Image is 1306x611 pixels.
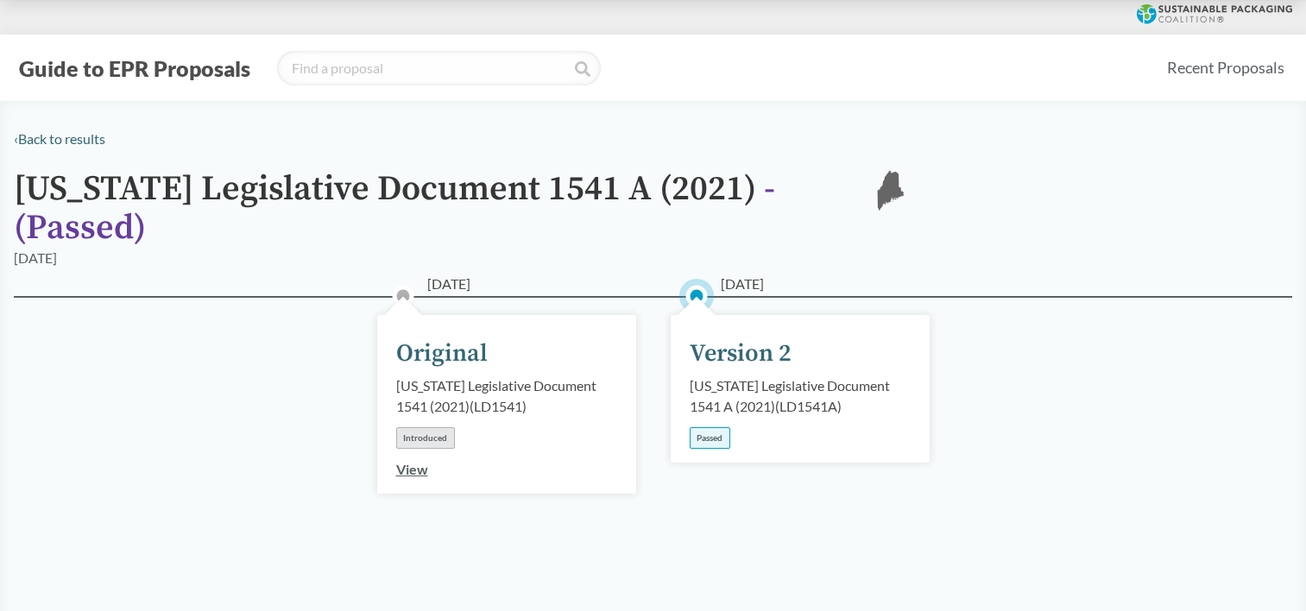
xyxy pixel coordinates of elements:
div: Passed [690,427,730,449]
h1: [US_STATE] Legislative Document 1541 A (2021) [14,170,842,248]
div: [US_STATE] Legislative Document 1541 A (2021) ( LD1541A ) [690,375,911,417]
a: Recent Proposals [1159,48,1292,87]
button: Guide to EPR Proposals [14,54,256,82]
div: [US_STATE] Legislative Document 1541 (2021) ( LD1541 ) [396,375,617,417]
div: [DATE] [14,248,57,268]
div: Version 2 [690,336,792,372]
div: Introduced [396,427,455,449]
div: Original [396,336,488,372]
a: View [396,461,428,477]
input: Find a proposal [277,51,601,85]
span: [DATE] [427,274,470,294]
span: - ( Passed ) [14,167,775,249]
span: [DATE] [721,274,764,294]
a: ‹Back to results [14,130,105,147]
